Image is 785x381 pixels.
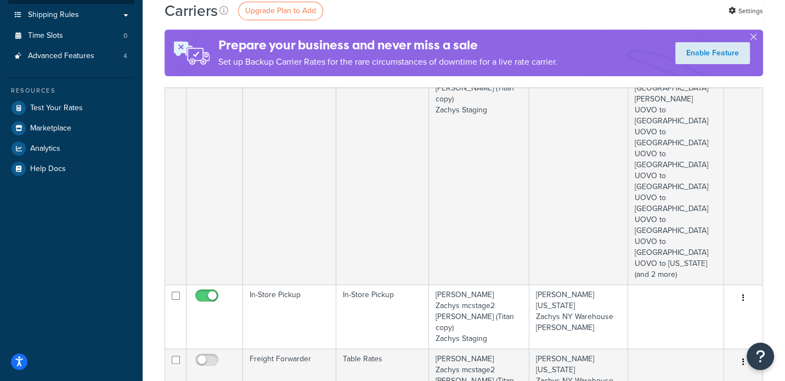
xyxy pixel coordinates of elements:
a: Shipping Rules [8,5,134,25]
a: Advanced Features 4 [8,46,134,66]
td: UOVO to [US_STATE] UOVO to [GEOGRAPHIC_DATA][PERSON_NAME] UOVO to [GEOGRAPHIC_DATA] UOVO to [GEOG... [628,56,724,285]
td: [PERSON_NAME] Zachys mcstage2 [PERSON_NAME] (Titan copy) Zachys Staging [429,56,529,285]
td: [PERSON_NAME] Zachys mcstage2 [PERSON_NAME] (Titan copy) Zachys Staging [429,285,529,349]
li: Advanced Features [8,46,134,66]
div: Resources [8,86,134,95]
td: In-Store Pickup [243,285,336,349]
a: Analytics [8,139,134,158]
td: [PERSON_NAME][US_STATE] Zachys NY Warehouse [PERSON_NAME] [529,285,628,349]
a: Help Docs [8,159,134,179]
a: Test Your Rates [8,98,134,118]
a: Enable Feature [675,42,750,64]
span: Upgrade Plan to Add [245,5,316,16]
span: Analytics [30,144,60,153]
button: Open Resource Center [747,343,774,370]
span: Shipping Rules [28,10,79,20]
a: Settings [728,3,763,19]
span: Test Your Rates [30,104,83,113]
span: Help Docs [30,164,66,174]
a: Marketplace [8,118,134,138]
span: 0 [123,31,127,41]
span: Time Slots [28,31,63,41]
h4: Prepare your business and never miss a sale [218,36,557,54]
span: 4 [123,52,127,61]
span: Marketplace [30,124,71,133]
a: Upgrade Plan to Add [238,2,323,20]
p: Set up Backup Carrier Rates for the rare circumstances of downtime for a live rate carrier. [218,54,557,70]
td: Table Rates [336,56,430,285]
a: Time Slots 0 [8,26,134,46]
td: In-Store Pickup [336,285,430,349]
span: Advanced Features [28,52,94,61]
td: [PERSON_NAME][US_STATE] [529,56,628,285]
img: ad-rules-rateshop-fe6ec290ccb7230408bd80ed9643f0289d75e0ffd9eb532fc0e269fcd187b520.png [165,30,218,76]
li: Time Slots [8,26,134,46]
td: UOVO Delivery [243,56,336,285]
